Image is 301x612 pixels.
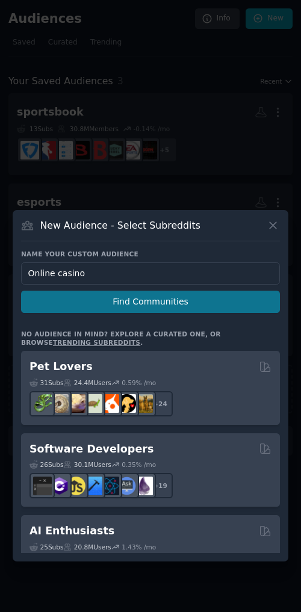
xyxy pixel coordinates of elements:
[101,477,119,495] img: reactnative
[67,477,85,495] img: learnjavascript
[33,477,52,495] img: software
[29,379,63,387] div: 31 Sub s
[117,477,136,495] img: AskComputerScience
[134,477,153,495] img: elixir
[117,394,136,413] img: PetAdvice
[29,543,63,551] div: 25 Sub s
[53,339,140,346] a: trending subreddits
[21,250,280,258] h3: Name your custom audience
[21,291,280,313] button: Find Communities
[122,460,156,469] div: 0.35 % /mo
[84,477,102,495] img: iOSProgramming
[63,460,111,469] div: 30.1M Users
[101,394,119,413] img: cockatiel
[122,543,156,551] div: 1.43 % /mo
[84,394,102,413] img: turtle
[67,394,85,413] img: leopardgeckos
[147,391,173,416] div: + 24
[29,442,154,457] h2: Software Developers
[29,359,93,374] h2: Pet Lovers
[33,394,52,413] img: herpetology
[50,394,69,413] img: ballpython
[29,460,63,469] div: 26 Sub s
[147,473,173,498] div: + 19
[50,477,69,495] img: csharp
[40,219,200,232] h3: New Audience - Select Subreddits
[21,330,276,347] div: No audience in mind? Explore a curated one, or browse .
[21,262,280,285] input: Pick a short name, like "Digital Marketers" or "Movie-Goers"
[63,543,111,551] div: 20.8M Users
[122,379,156,387] div: 0.59 % /mo
[63,379,111,387] div: 24.4M Users
[29,524,114,539] h2: AI Enthusiasts
[134,394,153,413] img: dogbreed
